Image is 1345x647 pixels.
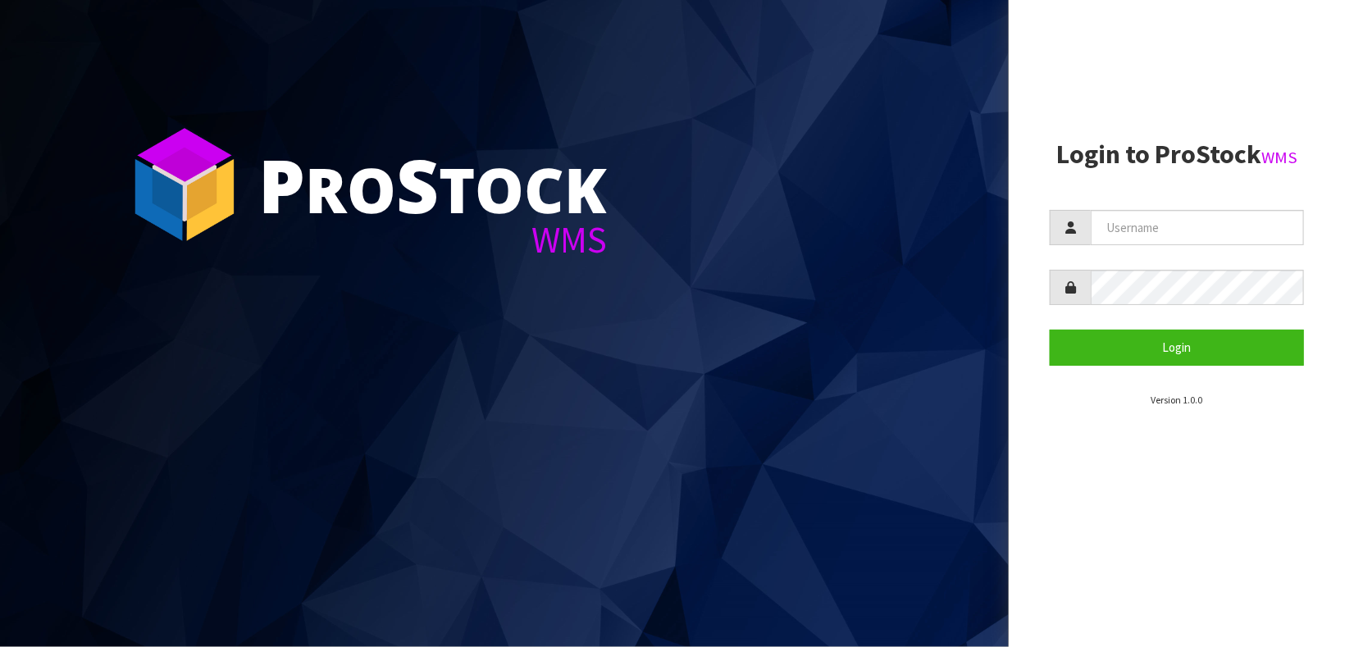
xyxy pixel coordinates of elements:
[1091,210,1304,245] input: Username
[396,134,439,235] span: S
[258,134,305,235] span: P
[123,123,246,246] img: ProStock Cube
[258,148,607,221] div: ro tock
[1261,147,1297,168] small: WMS
[258,221,607,258] div: WMS
[1151,394,1203,406] small: Version 1.0.0
[1050,330,1304,365] button: Login
[1050,140,1304,169] h2: Login to ProStock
